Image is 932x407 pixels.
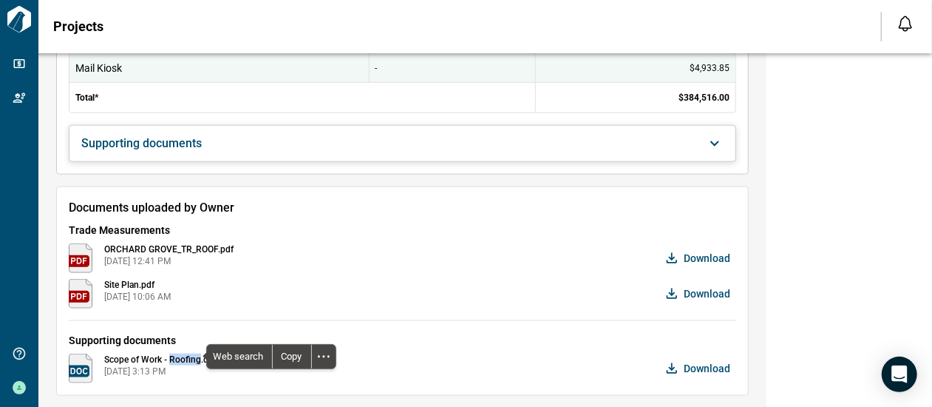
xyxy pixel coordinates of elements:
span: $384,516.00 [678,92,729,104]
button: Download [663,354,736,383]
span: - [375,63,378,73]
span: Supporting documents [69,333,736,348]
img: docx [69,354,92,383]
span: Projects [53,19,103,34]
span: Documents uploaded by Owner [69,199,736,217]
span: [DATE] 3:13 PM [104,366,222,377]
span: $4,933.85 [690,62,729,74]
span: Trade Measurements [69,223,736,238]
span: Mail Kiosk [75,61,363,75]
button: Download [663,279,736,309]
span: Supporting documents [81,136,202,151]
div: Supporting documents [69,126,735,161]
button: Download [663,243,736,273]
div: Open Intercom Messenger [882,357,917,392]
span: Scope of Work - Roofing.docx [104,354,222,366]
span: Download [684,286,730,301]
span: Total * [75,92,98,104]
span: Web search [207,345,272,369]
span: ORCHARD GROVE_TR_ROOF.pdf [104,243,234,255]
img: pdf [69,243,92,273]
span: Download [684,361,730,376]
button: Open notification feed [894,12,917,36]
img: pdf [69,279,92,309]
span: [DATE] 10:06 AM [104,291,171,303]
span: [DATE] 12:41 PM [104,255,234,267]
span: Site Plan.pdf [104,279,171,291]
span: Download [684,251,730,266]
div: Copy [273,345,311,369]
